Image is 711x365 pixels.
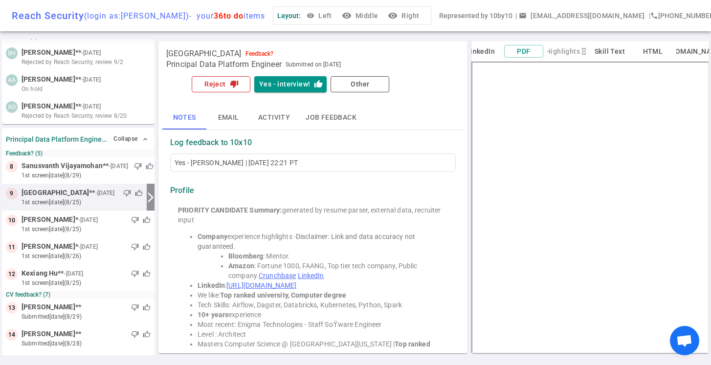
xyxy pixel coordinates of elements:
[198,281,225,289] strong: LinkedIn
[198,339,448,359] li: Masters Computer Science @ [GEOGRAPHIC_DATA][US_STATE] |
[6,302,18,314] div: 13
[461,45,500,58] button: LinkedIn
[143,330,151,338] span: thumb_up
[286,60,341,69] span: Submitted on [DATE]
[228,262,254,270] strong: Amazon
[6,101,18,113] div: AG
[22,329,75,339] span: [PERSON_NAME]
[277,12,301,20] span: Layout:
[230,80,239,88] i: thumb_down
[298,106,364,129] button: Job feedback
[471,62,709,353] iframe: candidate_document_preview__iframe
[198,310,448,320] li: experience
[145,192,156,203] i: arrow_forward_ios
[131,270,139,278] span: thumb_down
[198,311,228,319] strong: 10+ years
[633,45,672,58] button: HTML
[226,281,296,289] a: [URL][DOMAIN_NAME]
[143,270,151,278] span: thumb_up
[162,106,206,129] button: Notes
[590,45,629,58] button: Skill Text
[198,233,227,240] strong: Company
[22,225,151,234] small: 1st Screen [DATE] (8/25)
[314,80,323,88] i: thumb_up
[22,188,89,198] span: [GEOGRAPHIC_DATA]
[307,12,314,20] span: visibility
[198,329,448,339] li: Level : Architect
[175,158,451,168] div: Yes - [PERSON_NAME] | [DATE] 22:21 PT
[81,75,101,84] small: - [DATE]
[6,74,18,86] div: AA
[64,269,84,278] small: - [DATE]
[298,272,324,279] a: LinkedIn
[81,102,101,111] small: - [DATE]
[259,272,296,279] a: Crunchbase
[22,312,151,321] small: submitted [DATE] (8/29)
[22,171,151,180] small: 1st Screen [DATE] (8/29)
[22,47,75,58] span: [PERSON_NAME]
[178,205,448,225] div: generated by resume parser, external data, recruiter input
[131,303,139,311] span: thumb_down
[6,241,18,253] div: 11
[131,216,139,224] span: thumb_down
[22,58,123,66] span: Rejected by Reach Security, review 9/2
[22,101,75,111] span: [PERSON_NAME]
[22,339,151,348] small: submitted [DATE] (8/28)
[141,135,149,143] span: expand_less
[22,252,151,260] small: 1st Screen [DATE] (8/26)
[250,106,298,129] button: Activity
[198,232,448,251] li: experience highlights -
[228,251,448,261] li: : Mentor.
[143,216,151,224] span: thumb_up
[6,215,18,226] div: 10
[650,12,658,20] i: phone
[6,47,18,59] div: BH
[111,132,151,146] button: Collapse
[123,189,131,197] span: thumb_down
[95,189,115,197] small: - [DATE]
[162,106,464,129] div: basic tabs example
[198,280,448,290] li: :
[78,215,98,224] small: - [DATE]
[342,11,352,21] i: visibility
[198,290,448,300] li: We like:
[198,233,417,250] span: Disclaimer: Link and data accuracy not guaranteed.
[305,7,336,25] button: Left
[22,279,151,287] small: 1st Screen [DATE] (8/25)
[22,161,103,171] span: Sanusvanth Vijayamohan
[670,326,699,355] a: Open chat
[198,320,448,329] li: Most recent: Enigma Technologies - Staff Soϔware Engineer
[170,186,194,195] strong: Profile
[134,162,142,170] span: thumb_down
[517,7,648,25] button: Open a message box
[6,135,108,143] strong: Principal Data Platform Engineer
[178,206,282,214] strong: PRIORITY CANDIDATE Summary:
[22,111,127,120] span: Rejected by Reach Security, review 8/20
[143,303,151,311] span: thumb_up
[22,74,75,85] span: [PERSON_NAME]
[6,329,18,341] div: 14
[340,7,382,25] button: visibilityMiddle
[254,76,327,92] button: Yes - interview!thumb_up
[81,48,101,57] small: - [DATE]
[519,12,527,20] span: email
[386,7,423,25] button: visibilityRight
[228,261,448,280] li: : Fortune 1000, FAANG, Top tier tech company, Public company.
[84,11,189,21] span: (login as: [PERSON_NAME] )
[78,242,98,251] small: - [DATE]
[166,60,282,69] span: Principal Data Platform Engineer
[131,243,139,251] span: thumb_down
[214,11,244,21] span: 36 to do
[146,162,154,170] span: thumb_up
[22,198,143,207] small: 1st Screen [DATE] (8/25)
[6,188,18,199] div: 9
[6,150,151,157] small: Feedback? (5)
[166,49,242,59] span: [GEOGRAPHIC_DATA]
[131,330,139,338] span: thumb_down
[6,161,18,172] div: 8
[504,45,543,58] button: PDF
[6,268,18,280] div: 12
[220,291,346,299] strong: Top ranked university, Computer degree
[192,76,250,92] button: Rejectthumb_down
[143,243,151,251] span: thumb_up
